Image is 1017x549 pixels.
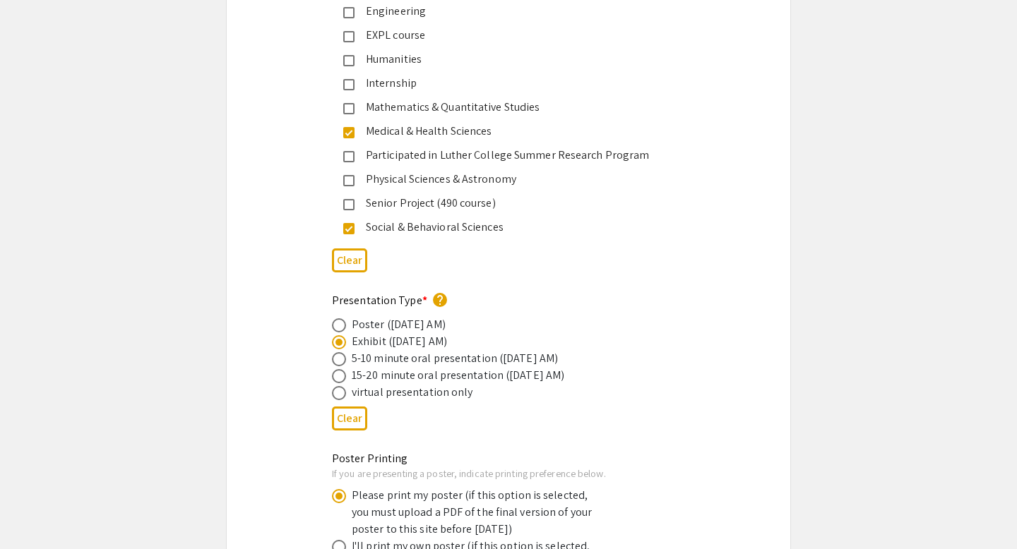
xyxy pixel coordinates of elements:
[355,195,651,212] div: Senior Project (490 course)
[355,3,651,20] div: Engineering
[352,384,473,401] div: virtual presentation only
[355,123,651,140] div: Medical & Health Sciences
[355,219,651,236] div: Social & Behavioral Sciences
[432,291,448,308] mat-icon: help
[355,27,651,44] div: EXPL course
[11,485,60,538] iframe: Chat
[352,316,446,333] div: Poster ([DATE] AM)
[332,293,427,308] mat-label: Presentation Type
[355,75,651,92] div: Internship
[332,406,367,430] button: Clear
[355,99,651,116] div: Mathematics & Quantitative Studies
[355,51,651,68] div: Humanities
[332,467,662,480] div: If you are presenting a poster, indicate printing preference below.
[355,147,651,164] div: Participated in Luther College Summer Research Program
[355,171,651,188] div: Physical Sciences & Astronomy
[332,248,367,272] button: Clear
[352,487,599,538] div: Please print my poster (if this option is selected, you must upload a PDF of the final version of...
[352,333,447,350] div: Exhibit ([DATE] AM)
[352,367,564,384] div: 15-20 minute oral presentation ([DATE] AM)
[332,451,408,466] mat-label: Poster Printing
[352,350,558,367] div: 5-10 minute oral presentation ([DATE] AM)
